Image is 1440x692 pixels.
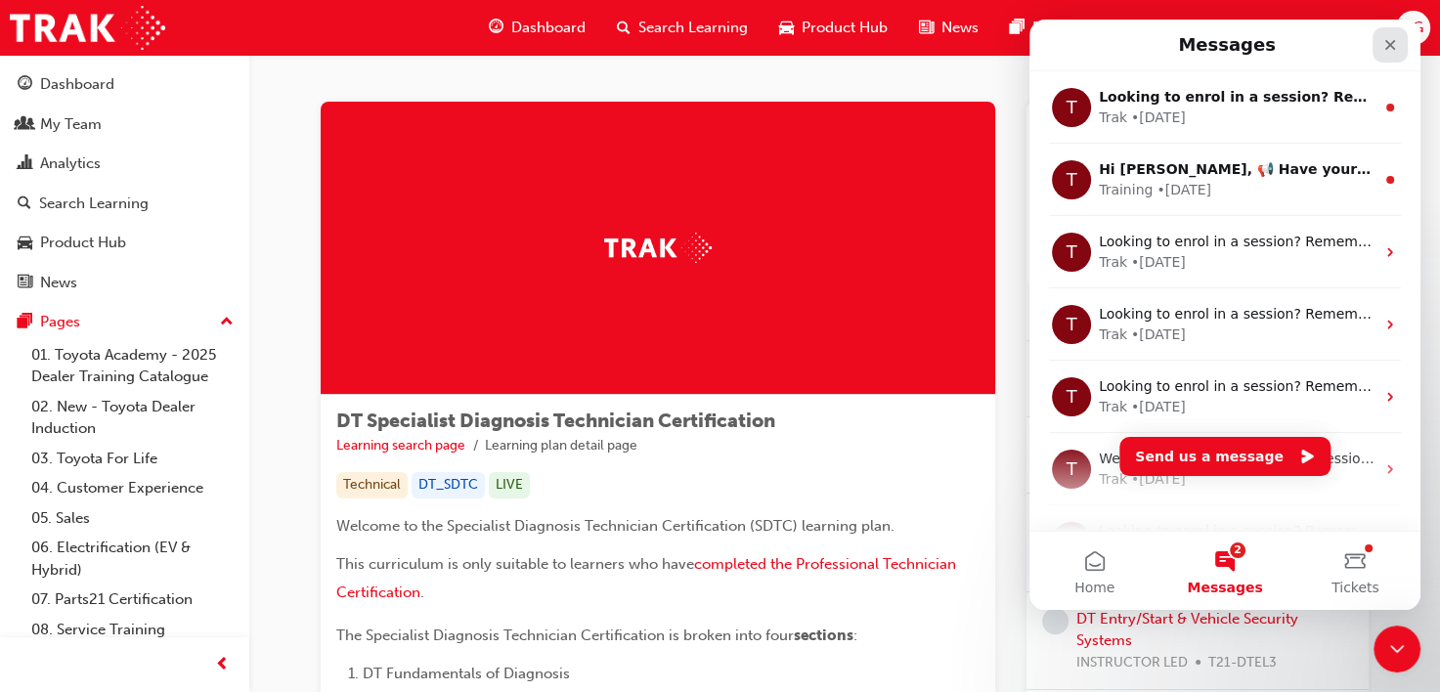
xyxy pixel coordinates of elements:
iframe: Intercom live chat [1029,20,1420,610]
div: Trak [69,305,98,325]
a: 06. Electrification (EV & Hybrid) [23,533,241,584]
div: Trak [69,88,98,108]
div: Trak [69,377,98,398]
a: My Team [8,107,241,143]
div: Product Hub [40,232,126,254]
div: Training [69,160,123,181]
button: DashboardMy TeamAnalyticsSearch LearningProduct HubNews [8,63,241,304]
span: Messages [157,561,233,575]
button: Send us a message [90,417,301,456]
span: News [941,17,979,39]
div: Analytics [40,152,101,175]
div: • [DATE] [102,305,156,325]
span: prev-icon [215,653,230,677]
div: Profile image for Trak [22,213,62,252]
a: guage-iconDashboard [473,8,601,48]
span: Looking to enrol in a session? Remember to keep an eye on the session location or region Or searc... [69,503,915,519]
div: Profile image for Trak [22,502,62,541]
span: pages-icon [1010,16,1025,40]
img: Trak [10,6,165,50]
div: • [DATE] [127,160,182,181]
span: This curriculum is only suitable to learners who have [336,555,694,573]
span: car-icon [779,16,794,40]
span: guage-icon [18,76,32,94]
span: Welcome to the Specialist Diagnosis Technician Certification (SDTC) learning plan. [336,517,895,535]
a: 01. Toyota Academy - 2025 Dealer Training Catalogue [23,340,241,392]
div: • [DATE] [102,233,156,253]
span: Tickets [302,561,350,575]
a: Learning search page [336,437,465,454]
div: • [DATE] [102,450,156,470]
span: Looking to enrol in a session? Remember to keep an eye on the session location or region Or searc... [69,69,1025,85]
div: Dashboard [40,73,114,96]
button: Messages [130,512,260,590]
button: RG [1396,11,1430,45]
span: : [853,627,857,644]
a: News [8,265,241,301]
span: sections [794,627,853,644]
span: pages-icon [18,314,32,331]
a: completed the Professional Technician Certification [336,555,960,601]
span: up-icon [220,310,234,335]
button: Pages [8,304,241,340]
span: Pages [1032,17,1072,39]
a: pages-iconPages [994,8,1088,48]
a: Product Hub [8,225,241,261]
span: search-icon [617,16,631,40]
a: 05. Sales [23,503,241,534]
div: LIVE [489,472,530,498]
div: My Team [40,113,102,136]
span: . [420,584,424,601]
a: Dashboard [8,66,241,103]
a: 07. Parts21 Certification [23,584,241,615]
span: Looking to enrol in a session? Remember to keep an eye on the session location or region Or searc... [69,359,915,374]
div: Profile image for Trak [22,430,62,469]
button: Tickets [261,512,391,590]
span: guage-icon [489,16,503,40]
span: DT Fundamentals of Diagnosis [363,665,570,682]
span: Home [45,561,85,575]
span: learningRecordVerb_NONE-icon [1042,608,1069,634]
a: search-iconSearch Learning [601,8,764,48]
iframe: Intercom live chat [1374,626,1420,672]
span: T21-DTEL3 [1208,652,1277,674]
span: INSTRUCTOR LED [1076,652,1188,674]
div: Pages [40,311,80,333]
div: Profile image for Trak [22,285,62,324]
a: Search Learning [8,186,241,222]
a: 04. Customer Experience [23,473,241,503]
a: Analytics [8,146,241,182]
div: DT_SDTC [412,472,485,498]
div: Trak [69,233,98,253]
div: Search Learning [39,193,149,215]
a: 02. New - Toyota Dealer Induction [23,392,241,444]
li: Learning plan detail page [485,435,637,457]
span: people-icon [18,116,32,134]
span: search-icon [18,195,31,213]
a: car-iconProduct Hub [764,8,903,48]
span: Looking to enrol in a session? Remember to keep an eye on the session location or region Or searc... [69,214,915,230]
div: News [40,272,77,294]
div: Profile image for Training [22,141,62,180]
img: Trak [604,233,712,263]
div: Technical [336,472,408,498]
div: • [DATE] [102,377,156,398]
div: Profile image for Trak [22,358,62,397]
div: Trak [69,450,98,470]
span: Welcome to the new Upcoming Sessions page! Interact with sessions on the calendar to view your te... [69,431,1054,447]
span: DT Specialist Diagnosis Technician Certification [336,410,775,432]
span: Search Learning [638,17,748,39]
span: car-icon [18,235,32,252]
span: Product Hub [802,17,888,39]
span: chart-icon [18,155,32,173]
a: 03. Toyota For Life [23,444,241,474]
span: news-icon [919,16,934,40]
span: The Specialist Diagnosis Technician Certification is broken into four [336,627,794,644]
span: RG [1403,17,1423,39]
